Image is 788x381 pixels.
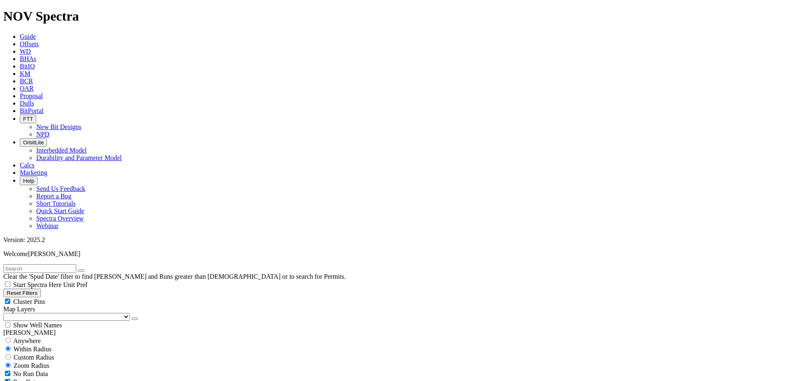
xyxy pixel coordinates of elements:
a: Interbedded Model [36,147,87,154]
span: [PERSON_NAME] [28,250,80,257]
span: FTT [23,116,33,122]
a: OAR [20,85,34,92]
a: Calcs [20,162,35,169]
a: Quick Start Guide [36,207,84,214]
span: Start Spectra Here [13,281,61,288]
a: BitIQ [20,63,35,70]
a: KM [20,70,30,77]
div: [PERSON_NAME] [3,329,785,336]
span: Custom Radius [14,354,54,361]
span: Clear the 'Spud Date' filter to find [PERSON_NAME] and Runs greater than [DEMOGRAPHIC_DATA] or to... [3,273,346,280]
input: Search [3,264,76,273]
button: Help [20,176,38,185]
input: Start Spectra Here [5,282,10,287]
h1: NOV Spectra [3,9,785,24]
div: Version: 2025.2 [3,236,785,244]
a: BHAs [20,55,36,62]
a: Short Tutorials [36,200,76,207]
a: Guide [20,33,36,40]
p: Welcome [3,250,785,258]
button: Reset Filters [3,289,41,297]
a: NPD [36,131,49,138]
a: Proposal [20,92,43,99]
a: New Bit Designs [36,123,81,130]
span: Within Radius [14,346,52,353]
span: Zoom Radius [14,362,49,369]
a: Offsets [20,40,39,47]
a: BCR [20,78,33,85]
button: OrbitLite [20,138,47,147]
span: Anywhere [13,337,41,344]
a: WD [20,48,31,55]
span: Map Layers [3,306,35,313]
a: Spectra Overview [36,215,84,222]
a: Report a Bug [36,193,71,200]
a: Dulls [20,100,34,107]
button: FTT [20,115,36,123]
a: Webinar [36,222,59,229]
a: Marketing [20,169,47,176]
span: No Run Data [13,370,48,377]
a: BitPortal [20,107,44,114]
span: Unit Pref [63,281,87,288]
a: Durability and Parameter Model [36,154,122,161]
span: Cluster Pins [13,298,45,305]
a: Send Us Feedback [36,185,85,192]
span: Help [23,178,34,184]
span: Show Well Names [13,322,62,329]
span: OrbitLite [23,139,44,146]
